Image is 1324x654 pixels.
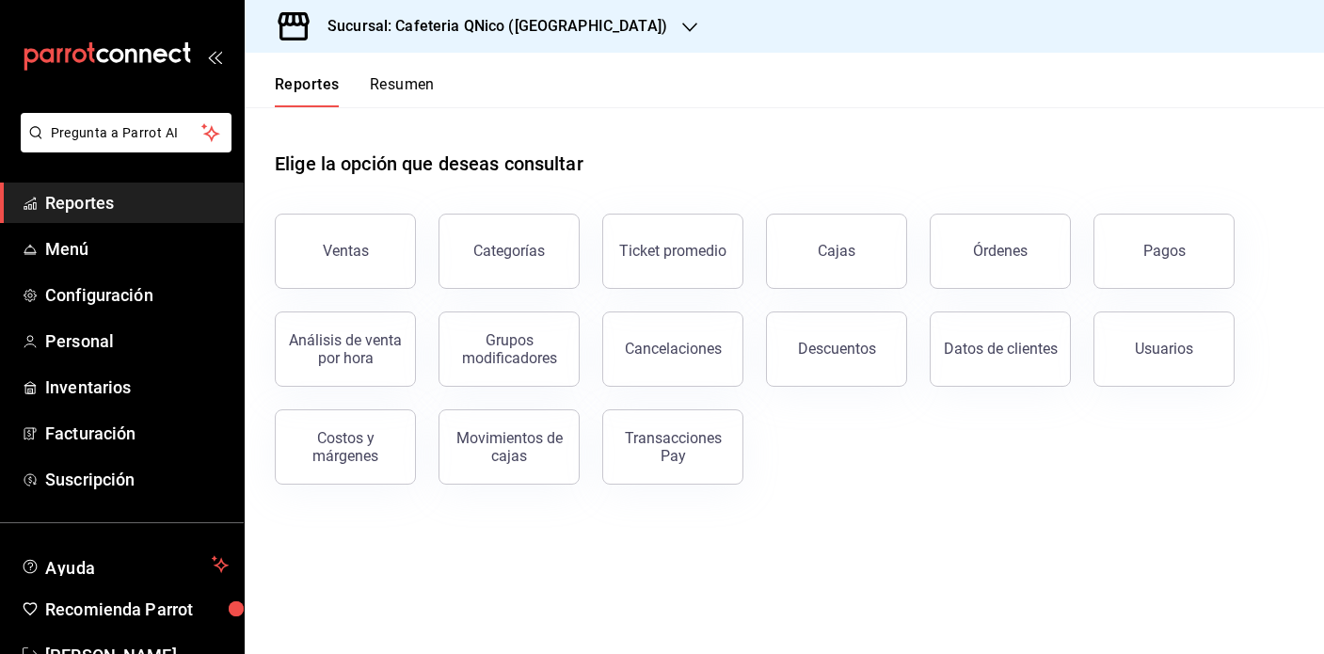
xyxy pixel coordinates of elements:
[451,331,567,367] div: Grupos modificadores
[930,311,1071,387] button: Datos de clientes
[766,311,907,387] button: Descuentos
[45,421,229,446] span: Facturación
[287,429,404,465] div: Costos y márgenes
[451,429,567,465] div: Movimientos de cajas
[275,75,435,107] div: navigation tabs
[323,242,369,260] div: Ventas
[275,409,416,485] button: Costos y márgenes
[45,375,229,400] span: Inventarios
[275,75,340,107] button: Reportes
[45,553,204,576] span: Ayuda
[973,242,1028,260] div: Órdenes
[619,242,726,260] div: Ticket promedio
[602,409,743,485] button: Transacciones Pay
[439,311,580,387] button: Grupos modificadores
[625,340,722,358] div: Cancelaciones
[51,123,202,143] span: Pregunta a Parrot AI
[45,328,229,354] span: Personal
[13,136,231,156] a: Pregunta a Parrot AI
[439,409,580,485] button: Movimientos de cajas
[1093,214,1235,289] button: Pagos
[370,75,435,107] button: Resumen
[818,240,856,263] div: Cajas
[21,113,231,152] button: Pregunta a Parrot AI
[930,214,1071,289] button: Órdenes
[766,214,907,289] a: Cajas
[275,150,583,178] h1: Elige la opción que deseas consultar
[1135,340,1193,358] div: Usuarios
[45,282,229,308] span: Configuración
[312,15,667,38] h3: Sucursal: Cafeteria QNico ([GEOGRAPHIC_DATA])
[1143,242,1186,260] div: Pagos
[798,340,876,358] div: Descuentos
[439,214,580,289] button: Categorías
[614,429,731,465] div: Transacciones Pay
[275,214,416,289] button: Ventas
[207,49,222,64] button: open_drawer_menu
[45,597,229,622] span: Recomienda Parrot
[45,236,229,262] span: Menú
[473,242,545,260] div: Categorías
[944,340,1058,358] div: Datos de clientes
[275,311,416,387] button: Análisis de venta por hora
[1093,311,1235,387] button: Usuarios
[45,190,229,215] span: Reportes
[602,311,743,387] button: Cancelaciones
[602,214,743,289] button: Ticket promedio
[45,467,229,492] span: Suscripción
[287,331,404,367] div: Análisis de venta por hora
